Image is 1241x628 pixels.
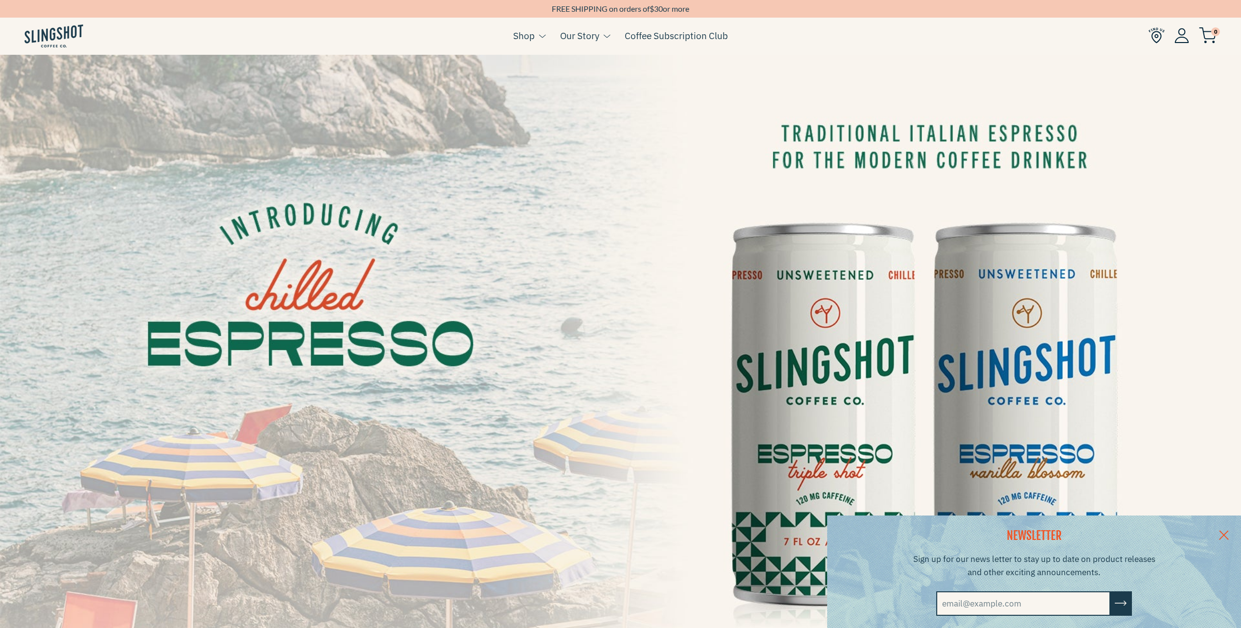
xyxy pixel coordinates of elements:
[513,28,535,43] a: Shop
[1211,27,1220,36] span: 0
[650,4,654,13] span: $
[1199,30,1217,42] a: 0
[625,28,728,43] a: Coffee Subscription Club
[654,4,663,13] span: 30
[560,28,599,43] a: Our Story
[912,553,1156,579] p: Sign up for our news letter to stay up to date on product releases and other exciting announcements.
[1199,27,1217,44] img: cart
[936,591,1110,616] input: email@example.com
[1149,27,1165,44] img: Find Us
[1174,28,1189,43] img: Account
[912,528,1156,544] h2: NEWSLETTER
